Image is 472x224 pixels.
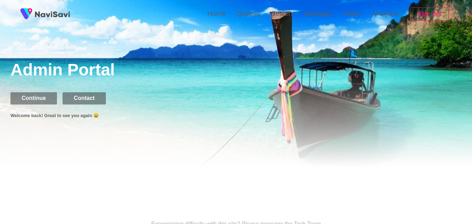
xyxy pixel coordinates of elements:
img: fireSpot [17,5,35,23]
button: Sign Out [410,7,449,21]
button: Contact [63,92,106,104]
h1: Admin Portal [10,60,472,81]
a: Continue [10,95,63,101]
a: Contact [63,95,111,101]
button: Continue [10,92,57,104]
img: fireSpot [35,10,70,17]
